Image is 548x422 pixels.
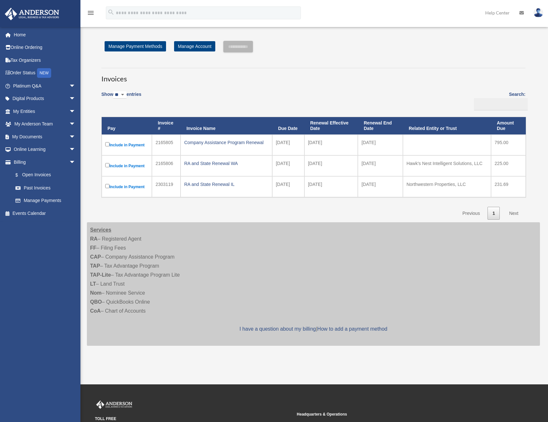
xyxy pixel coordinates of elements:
th: Amount Due: activate to sort column ascending [491,117,526,134]
th: Pay: activate to sort column descending [102,117,152,134]
th: Related Entity or Trust: activate to sort column ascending [403,117,491,134]
a: $Open Invoices [9,169,79,182]
a: Tax Organizers [5,54,85,67]
td: 2165805 [152,134,181,155]
td: [DATE] [358,155,403,176]
strong: TAP-Lite [90,272,111,278]
span: arrow_drop_down [69,156,82,169]
input: Search: [474,98,528,110]
th: Invoice #: activate to sort column ascending [152,117,181,134]
a: Digital Productsarrow_drop_down [5,92,85,105]
img: Anderson Advisors Platinum Portal [95,400,134,409]
strong: Services [90,227,111,233]
input: Include in Payment [105,142,109,146]
a: menu [87,11,95,17]
td: Northwestern Properties, LLC [403,176,491,197]
div: RA and State Renewal WA [184,159,269,168]
a: Manage Payments [9,194,82,207]
td: [DATE] [358,134,403,155]
img: Anderson Advisors Platinum Portal [3,8,61,20]
strong: QBO [90,299,102,305]
strong: FF [90,245,97,251]
a: Order StatusNEW [5,67,85,80]
td: 2303119 [152,176,181,197]
a: My Anderson Teamarrow_drop_down [5,118,85,131]
div: – Registered Agent – Filing Fees – Company Assistance Program – Tax Advantage Program – Tax Advan... [87,222,540,346]
a: Next [504,207,523,220]
td: [DATE] [272,134,304,155]
a: Past Invoices [9,181,82,194]
td: Hawk's Nest Intelligent Solutions, LLC [403,155,491,176]
img: User Pic [534,8,543,17]
div: NEW [37,68,51,78]
label: Search: [472,90,525,110]
th: Due Date: activate to sort column ascending [272,117,304,134]
i: menu [87,9,95,17]
a: Online Ordering [5,41,85,54]
a: How to add a payment method [317,326,387,332]
td: [DATE] [272,176,304,197]
span: arrow_drop_down [69,105,82,118]
td: 795.00 [491,134,526,155]
strong: CoA [90,308,101,314]
strong: RA [90,236,98,242]
span: arrow_drop_down [69,118,82,131]
input: Include in Payment [105,184,109,188]
strong: TAP [90,263,100,269]
a: Manage Payment Methods [105,41,166,51]
th: Renewal End Date: activate to sort column ascending [358,117,403,134]
a: Manage Account [174,41,215,51]
span: $ [19,171,22,179]
strong: CAP [90,254,101,260]
td: [DATE] [358,176,403,197]
td: 2165806 [152,155,181,176]
a: Platinum Q&Aarrow_drop_down [5,79,85,92]
a: My Documentsarrow_drop_down [5,130,85,143]
label: Include in Payment [105,183,148,191]
label: Include in Payment [105,141,148,149]
td: [DATE] [304,134,358,155]
a: Online Learningarrow_drop_down [5,143,85,156]
th: Renewal Effective Date: activate to sort column ascending [304,117,358,134]
a: My Entitiesarrow_drop_down [5,105,85,118]
td: [DATE] [272,155,304,176]
a: Home [5,28,85,41]
i: search [107,9,115,16]
span: arrow_drop_down [69,92,82,105]
td: [DATE] [304,155,358,176]
label: Include in Payment [105,162,148,170]
a: I have a question about my billing [239,326,316,332]
strong: Nom [90,290,102,296]
input: Include in Payment [105,163,109,167]
a: Events Calendar [5,207,85,220]
td: 231.69 [491,176,526,197]
div: Company Assistance Program Renewal [184,138,269,147]
a: Previous [458,207,485,220]
td: [DATE] [304,176,358,197]
div: RA and State Renewal IL [184,180,269,189]
select: Showentries [113,91,126,99]
small: Headquarters & Operations [297,411,494,418]
a: 1 [488,207,500,220]
span: arrow_drop_down [69,79,82,93]
strong: LT [90,281,96,287]
td: 225.00 [491,155,526,176]
p: | [90,325,537,334]
h3: Invoices [101,68,525,84]
th: Invoice Name: activate to sort column ascending [181,117,272,134]
span: arrow_drop_down [69,143,82,156]
span: arrow_drop_down [69,130,82,143]
a: Billingarrow_drop_down [5,156,82,169]
label: Show entries [101,90,141,105]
